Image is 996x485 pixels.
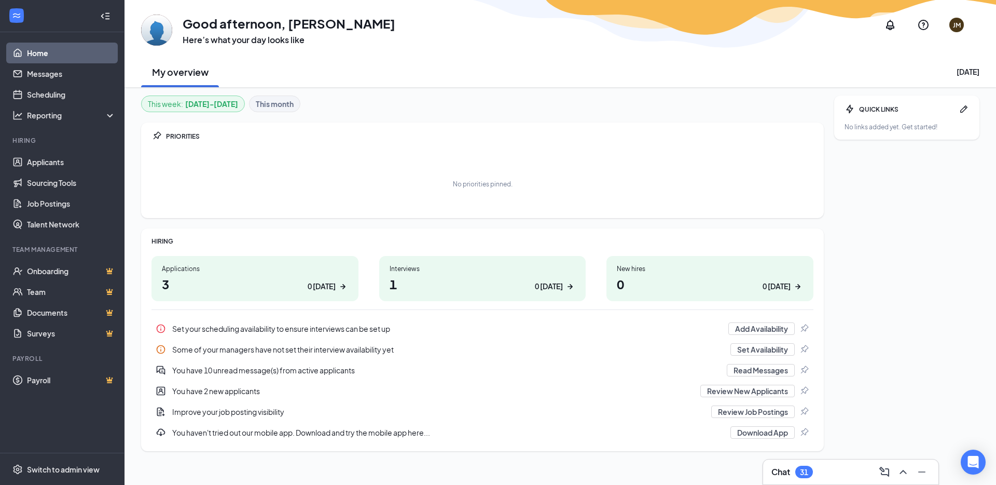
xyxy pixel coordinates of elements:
[897,466,909,478] svg: ChevronUp
[379,256,586,301] a: Interviews10 [DATE]ArrowRight
[959,104,969,114] svg: Pen
[151,422,813,443] div: You haven't tried out our mobile app. Download and try the mobile app here...
[957,66,979,77] div: [DATE]
[27,110,116,120] div: Reporting
[151,381,813,401] div: You have 2 new applicants
[27,323,116,344] a: SurveysCrown
[185,98,238,110] b: [DATE] - [DATE]
[308,281,336,292] div: 0 [DATE]
[800,468,808,477] div: 31
[172,365,721,375] div: You have 10 unread message(s) from active applicants
[27,261,116,281] a: OnboardingCrown
[172,324,722,334] div: Set your scheduling availability to ensure interviews can be set up
[162,264,348,273] div: Applications
[711,406,795,418] button: Review Job Postings
[172,386,694,396] div: You have 2 new applicants
[793,281,803,292] svg: ArrowRight
[11,10,22,21] svg: WorkstreamLogo
[156,427,166,438] svg: Download
[12,354,114,363] div: Payroll
[878,466,891,478] svg: ComposeMessage
[917,19,930,31] svg: QuestionInfo
[845,123,969,131] div: No links added yet. Get started!
[12,110,23,120] svg: Analysis
[151,401,813,422] a: DocumentAddImprove your job posting visibilityReview Job PostingsPin
[453,180,513,188] div: No priorities pinned.
[771,466,790,478] h3: Chat
[700,385,795,397] button: Review New Applicants
[27,84,116,105] a: Scheduling
[799,324,809,334] svg: Pin
[916,466,928,478] svg: Minimize
[172,407,705,417] div: Improve your job posting visibility
[151,360,813,381] a: DoubleChatActiveYou have 10 unread message(s) from active applicantsRead MessagesPin
[953,21,961,30] div: JM
[151,256,358,301] a: Applications30 [DATE]ArrowRight
[27,214,116,235] a: Talent Network
[166,132,813,141] div: PRIORITIES
[390,264,576,273] div: Interviews
[156,407,166,417] svg: DocumentAdd
[27,281,116,302] a: TeamCrown
[961,450,986,475] div: Open Intercom Messenger
[151,360,813,381] div: You have 10 unread message(s) from active applicants
[27,172,116,193] a: Sourcing Tools
[172,427,724,438] div: You haven't tried out our mobile app. Download and try the mobile app here...
[151,339,813,360] a: InfoSome of your managers have not set their interview availability yetSet AvailabilityPin
[151,339,813,360] div: Some of your managers have not set their interview availability yet
[617,275,803,293] h1: 0
[799,365,809,375] svg: Pin
[148,98,238,110] div: This week :
[151,131,162,141] svg: Pin
[183,34,395,46] h3: Here’s what your day looks like
[156,324,166,334] svg: Info
[763,281,791,292] div: 0 [DATE]
[799,427,809,438] svg: Pin
[151,401,813,422] div: Improve your job posting visibility
[799,344,809,355] svg: Pin
[162,275,348,293] h1: 3
[27,43,116,63] a: Home
[156,365,166,375] svg: DoubleChatActive
[617,264,803,273] div: New hires
[27,464,100,475] div: Switch to admin view
[730,426,795,439] button: Download App
[156,344,166,355] svg: Info
[151,237,813,246] div: HIRING
[895,464,911,480] button: ChevronUp
[256,98,294,110] b: This month
[606,256,813,301] a: New hires00 [DATE]ArrowRight
[535,281,563,292] div: 0 [DATE]
[876,464,893,480] button: ComposeMessage
[859,105,955,114] div: QUICK LINKS
[727,364,795,376] button: Read Messages
[914,464,930,480] button: Minimize
[390,275,576,293] h1: 1
[183,15,395,32] h1: Good afternoon, [PERSON_NAME]
[151,422,813,443] a: DownloadYou haven't tried out our mobile app. Download and try the mobile app here...Download AppPin
[12,136,114,145] div: Hiring
[12,245,114,254] div: Team Management
[27,370,116,390] a: PayrollCrown
[565,281,575,292] svg: ArrowRight
[338,281,348,292] svg: ArrowRight
[156,386,166,396] svg: UserEntity
[884,19,896,31] svg: Notifications
[172,344,724,355] div: Some of your managers have not set their interview availability yet
[151,318,813,339] div: Set your scheduling availability to ensure interviews can be set up
[152,65,209,78] h2: My overview
[728,322,795,335] button: Add Availability
[12,464,23,475] svg: Settings
[100,11,110,21] svg: Collapse
[799,386,809,396] svg: Pin
[27,63,116,84] a: Messages
[27,302,116,323] a: DocumentsCrown
[151,381,813,401] a: UserEntityYou have 2 new applicantsReview New ApplicantsPin
[799,407,809,417] svg: Pin
[141,15,172,46] img: Jacob Mercado
[845,104,855,114] svg: Bolt
[27,152,116,172] a: Applicants
[730,343,795,356] button: Set Availability
[27,193,116,214] a: Job Postings
[151,318,813,339] a: InfoSet your scheduling availability to ensure interviews can be set upAdd AvailabilityPin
